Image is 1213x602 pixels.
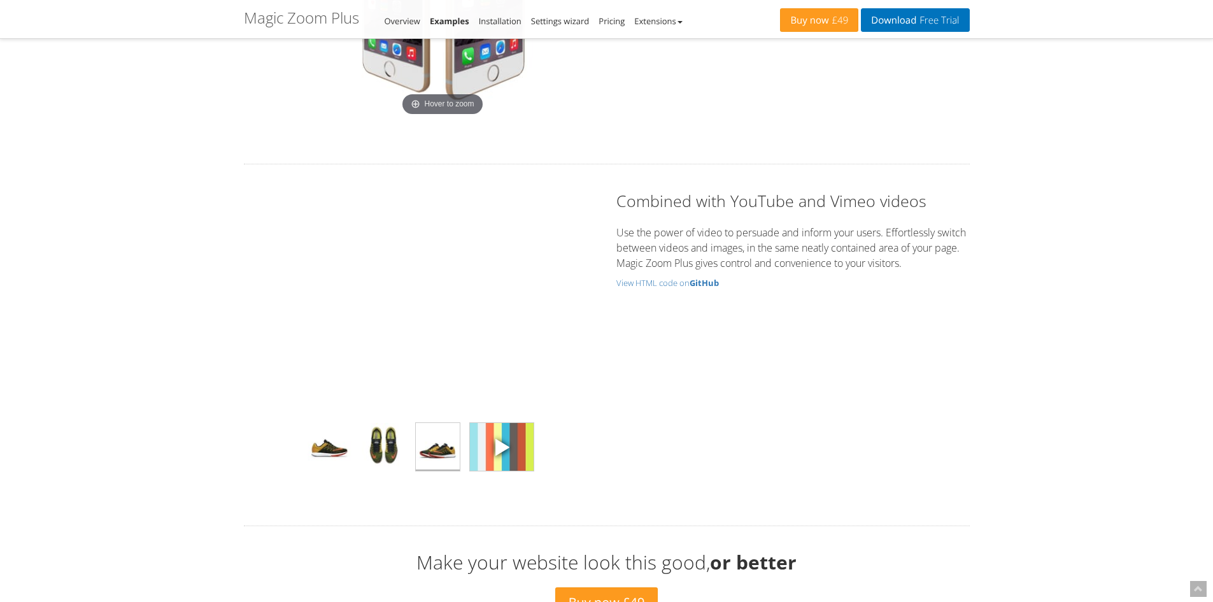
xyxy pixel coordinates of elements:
a: Extensions [634,15,682,27]
img: Magic Zoom Plus - Examples [362,423,406,471]
a: Settings wizard [531,15,590,27]
a: View HTML code onGitHub [616,277,970,290]
a: Buy now£49 [780,8,858,32]
h2: Combined with YouTube and Vimeo videos [616,190,970,212]
b: or better [710,549,797,575]
h2: Make your website look this good, [244,552,970,573]
span: Free Trial [916,15,959,25]
span: £49 [829,15,849,25]
h1: Magic Zoom Plus [244,10,359,26]
p: Use the power of video to persuade and inform your users. Effortlessly switch between videos and ... [616,225,970,271]
a: DownloadFree Trial [861,8,969,32]
a: Examples [430,15,469,27]
b: GitHub [690,277,719,289]
img: Magic Zoom Plus - Examples [416,423,460,471]
img: Magic Zoom Plus - Examples [308,423,351,471]
small: View HTML code on [616,277,970,290]
a: Installation [479,15,521,27]
a: Overview [385,15,420,27]
a: Pricing [599,15,625,27]
img: Magic Zoom Plus - Examples [470,423,534,471]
